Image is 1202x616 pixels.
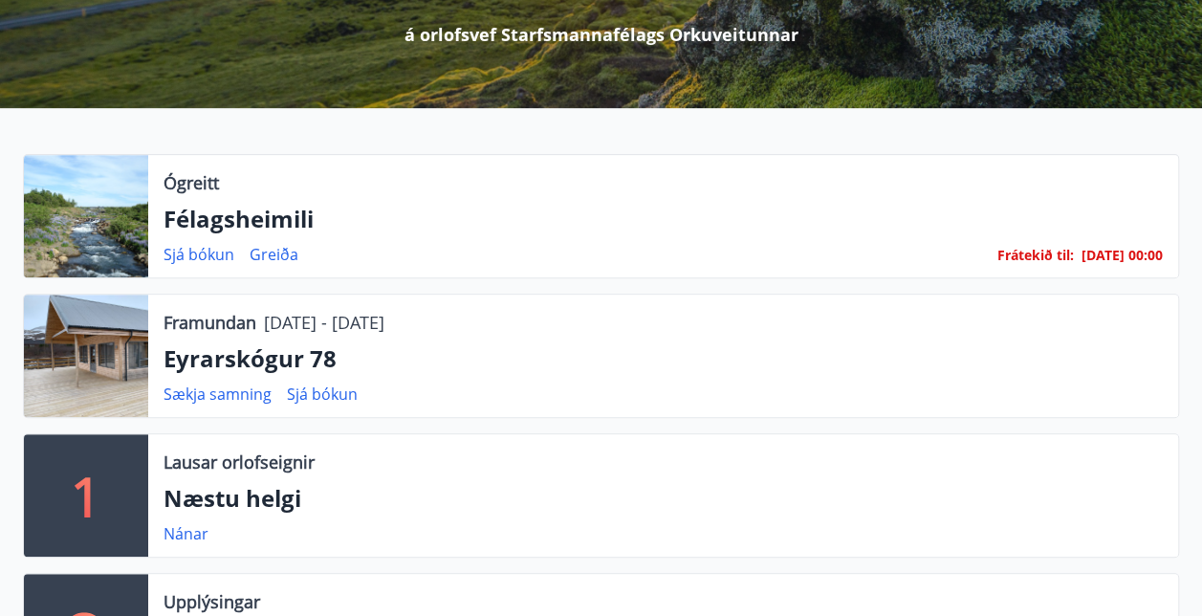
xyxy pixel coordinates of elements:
[997,245,1074,266] span: Frátekið til :
[404,22,798,47] p: á orlofsvef Starfsmannafélags Orkuveitunnar
[71,459,101,532] p: 1
[164,244,234,265] a: Sjá bókun
[1082,246,1163,264] span: [DATE] 00:00
[164,203,1163,235] p: Félagsheimili
[164,450,315,474] p: Lausar orlofseignir
[164,482,1163,515] p: Næstu helgi
[264,310,384,335] p: [DATE] - [DATE]
[164,384,272,405] a: Sækja samning
[287,384,358,405] a: Sjá bókun
[164,589,260,614] p: Upplýsingar
[164,170,219,195] p: Ógreitt
[164,523,208,544] a: Nánar
[164,342,1163,375] p: Eyrarskógur 78
[164,310,256,335] p: Framundan
[250,244,298,265] a: Greiða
